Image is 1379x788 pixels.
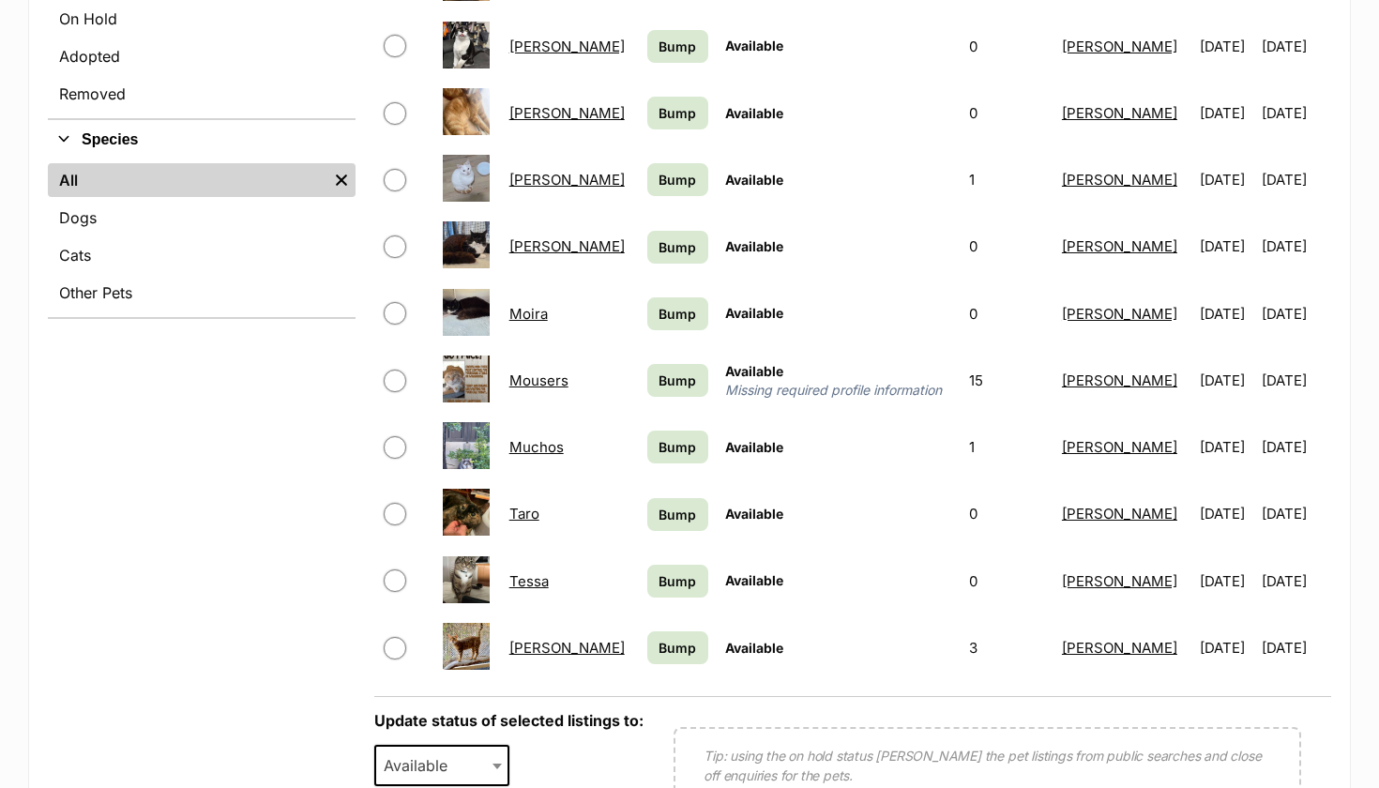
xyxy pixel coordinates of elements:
a: [PERSON_NAME] [1062,505,1177,523]
td: [DATE] [1262,147,1329,212]
td: [DATE] [1192,147,1260,212]
span: Available [725,506,783,522]
a: Muchos [509,438,564,456]
span: Bump [659,437,696,457]
img: Mousers [443,356,490,402]
a: Moira [509,305,548,323]
td: [DATE] [1192,281,1260,346]
span: Available [725,363,783,379]
a: [PERSON_NAME] [1062,237,1177,255]
span: Available [725,105,783,121]
a: [PERSON_NAME] [1062,639,1177,657]
a: [PERSON_NAME] [1062,38,1177,55]
td: [DATE] [1262,549,1329,614]
td: [DATE] [1192,481,1260,546]
span: Bump [659,170,696,189]
span: Available [374,745,509,786]
td: [DATE] [1262,214,1329,279]
td: 1 [962,415,1053,479]
a: Cats [48,238,356,272]
td: [DATE] [1262,14,1329,79]
span: Bump [659,237,696,257]
a: On Hold [48,2,356,36]
td: [DATE] [1192,81,1260,145]
a: Other Pets [48,276,356,310]
td: 0 [962,481,1053,546]
label: Update status of selected listings to: [374,711,644,730]
td: [DATE] [1262,81,1329,145]
td: 0 [962,549,1053,614]
a: Bump [647,30,708,63]
a: [PERSON_NAME] [509,104,625,122]
a: Bump [647,297,708,330]
td: [DATE] [1262,348,1329,413]
a: Remove filter [327,163,356,197]
a: [PERSON_NAME] [1062,438,1177,456]
td: [DATE] [1262,415,1329,479]
span: Available [725,172,783,188]
a: Bump [647,498,708,531]
span: Available [725,305,783,321]
span: Available [725,238,783,254]
span: Bump [659,103,696,123]
td: 0 [962,14,1053,79]
span: Bump [659,37,696,56]
a: Mousers [509,371,568,389]
a: [PERSON_NAME] [509,171,625,189]
td: [DATE] [1262,615,1329,680]
td: 1 [962,147,1053,212]
a: [PERSON_NAME] [1062,572,1177,590]
a: [PERSON_NAME] [509,639,625,657]
button: Species [48,128,356,152]
a: [PERSON_NAME] [509,38,625,55]
td: [DATE] [1262,481,1329,546]
a: Bump [647,431,708,463]
td: 0 [962,214,1053,279]
td: [DATE] [1192,549,1260,614]
span: Available [725,439,783,455]
p: Tip: using the on hold status [PERSON_NAME] the pet listings from public searches and close off e... [704,746,1271,785]
span: Bump [659,571,696,591]
span: Available [725,640,783,656]
span: Missing required profile information [725,381,952,400]
td: [DATE] [1192,14,1260,79]
a: Bump [647,97,708,129]
a: Removed [48,77,356,111]
a: [PERSON_NAME] [1062,104,1177,122]
td: 0 [962,81,1053,145]
span: Bump [659,304,696,324]
span: Bump [659,371,696,390]
a: [PERSON_NAME] [1062,171,1177,189]
a: [PERSON_NAME] [509,237,625,255]
a: Bump [647,565,708,598]
a: Dogs [48,201,356,235]
a: Bump [647,231,708,264]
td: 3 [962,615,1053,680]
a: [PERSON_NAME] [1062,305,1177,323]
a: Bump [647,163,708,196]
td: 15 [962,348,1053,413]
span: Bump [659,505,696,524]
span: Bump [659,638,696,658]
span: Available [376,752,466,779]
a: Taro [509,505,539,523]
td: [DATE] [1192,615,1260,680]
a: Adopted [48,39,356,73]
td: [DATE] [1192,415,1260,479]
span: Available [725,572,783,588]
div: Species [48,159,356,317]
td: [DATE] [1192,348,1260,413]
a: [PERSON_NAME] [1062,371,1177,389]
span: Available [725,38,783,53]
td: 0 [962,281,1053,346]
a: All [48,163,327,197]
a: Bump [647,631,708,664]
a: Bump [647,364,708,397]
a: Tessa [509,572,549,590]
td: [DATE] [1192,214,1260,279]
td: [DATE] [1262,281,1329,346]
